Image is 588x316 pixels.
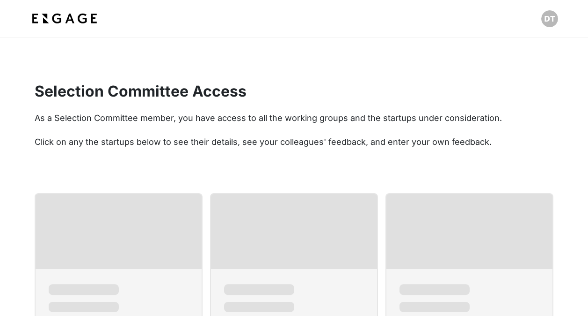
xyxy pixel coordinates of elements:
span: As a Selection Committee member, you have access to all the working groups and the startups under... [35,113,502,123]
img: Profile picture of David Torres [541,10,558,27]
h2: Selection Committee Access [35,83,554,100]
img: bdf1fb74-1727-4ba0-a5bd-bc74ae9fc70b.jpeg [30,10,99,27]
button: Open profile menu [541,10,558,27]
span: Click on any the startups below to see their details, see your colleagues' feedback, and enter yo... [35,137,492,147]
